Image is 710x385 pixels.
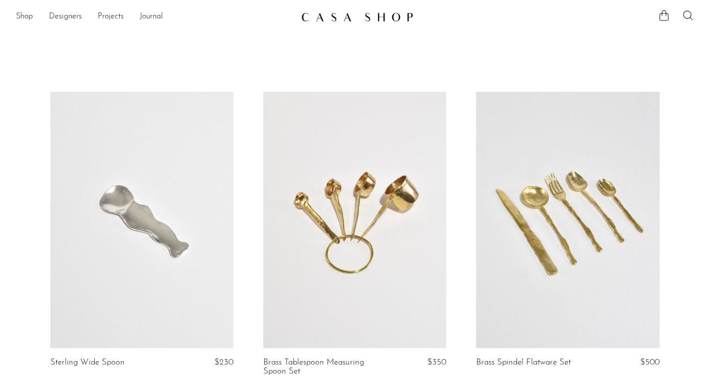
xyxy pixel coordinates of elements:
a: Journal [140,10,163,23]
a: Sterling Wide Spoon [50,358,125,367]
span: $230 [214,358,233,367]
ul: NEW HEADER MENU [16,8,293,25]
a: Brass Spindel Flatware Set [476,358,571,367]
span: $500 [640,358,660,367]
a: Projects [98,10,124,23]
a: Designers [49,10,82,23]
span: $350 [427,358,446,367]
nav: Desktop navigation [16,8,293,25]
a: Shop [16,10,33,23]
a: Brass Tablespoon Measuring Spoon Set [263,358,385,377]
